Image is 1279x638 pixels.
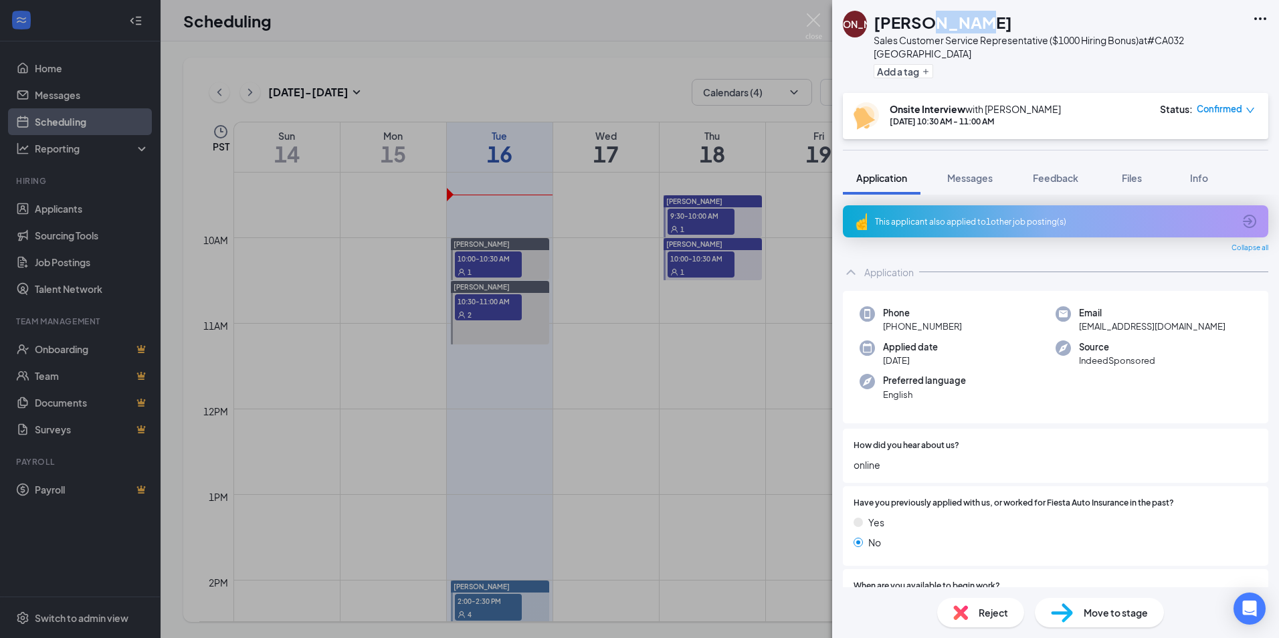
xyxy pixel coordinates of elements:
[883,354,938,367] span: [DATE]
[854,497,1174,510] span: Have you previously applied with us, or worked for Fiesta Auto Insurance in the past?
[883,374,966,387] span: Preferred language
[890,116,1061,127] div: [DATE] 10:30 AM - 11:00 AM
[854,457,1258,472] span: online
[1122,172,1142,184] span: Files
[1033,172,1078,184] span: Feedback
[1232,243,1268,253] span: Collapse all
[883,306,962,320] span: Phone
[883,320,962,333] span: [PHONE_NUMBER]
[864,265,914,279] div: Application
[1084,605,1148,620] span: Move to stage
[868,515,884,530] span: Yes
[1197,102,1242,116] span: Confirmed
[874,64,933,78] button: PlusAdd a tag
[1079,306,1225,320] span: Email
[1246,106,1255,115] span: down
[1190,172,1208,184] span: Info
[1242,213,1258,229] svg: ArrowCircle
[875,216,1234,227] div: This applicant also applied to 1 other job posting(s)
[1079,320,1225,333] span: [EMAIL_ADDRESS][DOMAIN_NAME]
[843,264,859,280] svg: ChevronUp
[1234,593,1266,625] div: Open Intercom Messenger
[890,102,1061,116] div: with [PERSON_NAME]
[883,340,938,354] span: Applied date
[816,17,894,31] div: [PERSON_NAME]
[947,172,993,184] span: Messages
[979,605,1008,620] span: Reject
[1079,340,1155,354] span: Source
[856,172,907,184] span: Application
[1160,102,1193,116] div: Status :
[854,439,959,452] span: How did you hear about us?
[874,11,1012,33] h1: [PERSON_NAME]
[868,535,881,550] span: No
[1252,11,1268,27] svg: Ellipses
[874,33,1246,60] div: Sales Customer Service Representative ($1000 Hiring Bonus) at #CA032 [GEOGRAPHIC_DATA]
[890,103,965,115] b: Onsite Interview
[922,68,930,76] svg: Plus
[883,388,966,401] span: English
[854,580,1000,593] span: When are you available to begin work?
[1079,354,1155,367] span: IndeedSponsored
